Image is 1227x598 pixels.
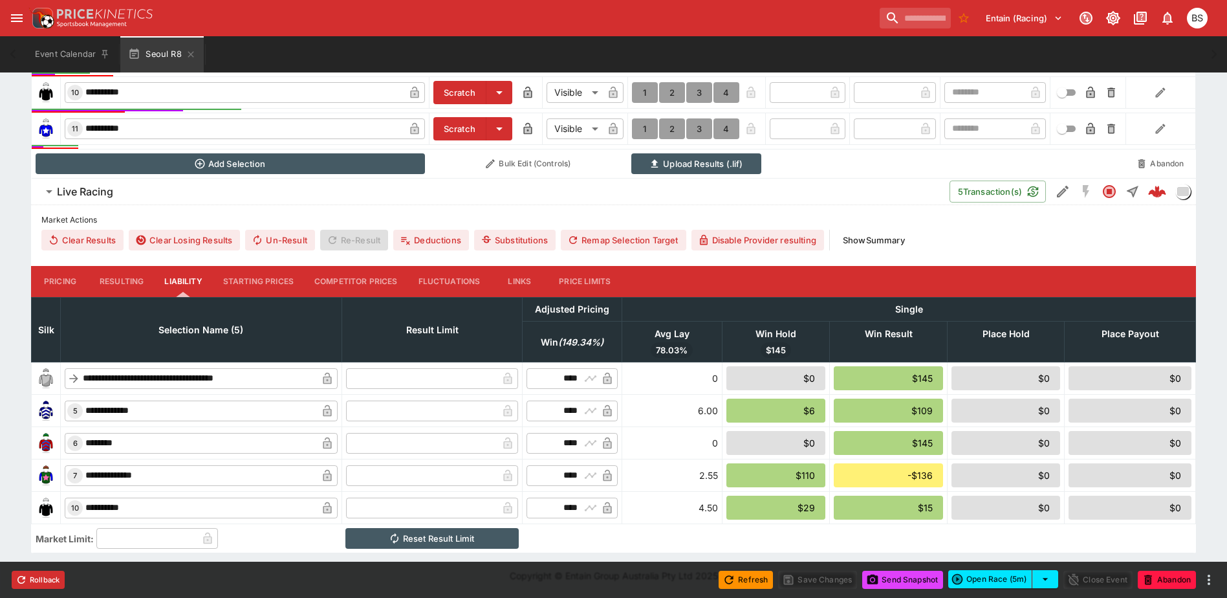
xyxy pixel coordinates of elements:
div: $145 [834,366,943,390]
div: $0 [1069,399,1191,423]
span: 10 [69,88,81,97]
button: Live Racing [31,179,950,205]
button: Brendan Scoble [1183,4,1211,32]
span: Place Hold [968,326,1044,342]
button: 1 [632,118,658,139]
button: Refresh [719,571,773,589]
button: Add Selection [36,153,426,174]
span: Win Result [851,326,927,342]
div: $15 [834,496,943,520]
button: more [1201,572,1217,588]
button: 3 [686,82,712,103]
img: PriceKinetics Logo [28,5,54,31]
img: liveracing [1176,184,1190,199]
button: Substitutions [474,230,556,250]
button: Remap Selection Target [561,230,686,250]
span: Mark an event as closed and abandoned. [1138,572,1196,585]
button: Clear Results [41,230,124,250]
div: $109 [834,399,943,423]
div: 46838911-7ad6-4b15-8a64-831bf5061006 [1148,183,1166,201]
button: ShowSummary [835,230,913,250]
button: 4 [713,118,739,139]
img: runner 6 [36,433,56,454]
img: PriceKinetics [57,9,153,19]
div: $0 [1069,431,1191,455]
span: Selection Name (5) [144,322,257,338]
button: Select Tenant [978,8,1070,28]
th: Single [622,297,1196,321]
button: No Bookmarks [953,8,974,28]
span: 11 [69,124,81,133]
button: Links [490,266,548,297]
button: Resulting [89,266,154,297]
div: 4.50 [626,501,717,515]
div: $0 [951,463,1060,487]
button: Straight [1121,180,1144,203]
button: Notifications [1156,6,1179,30]
button: Reset Result Limit [345,528,518,549]
div: 0 [626,436,717,450]
button: Scratch [433,81,486,104]
button: 5Transaction(s) [950,181,1046,203]
div: Brendan Scoble [1187,8,1208,28]
button: 1 [632,82,658,103]
div: liveracing [1175,184,1191,199]
button: Competitor Prices [304,266,408,297]
div: split button [948,570,1058,588]
input: search [880,8,951,28]
th: Adjusted Pricing [523,297,622,321]
button: SGM Disabled [1074,180,1098,203]
span: $145 [761,344,791,357]
h6: Live Racing [57,185,113,199]
div: Visible [547,118,603,139]
div: $0 [951,399,1060,423]
label: Market Actions [41,210,1186,230]
button: 4 [713,82,739,103]
span: 78.03% [651,344,693,357]
button: Toggle light/dark mode [1102,6,1125,30]
img: runner 11 [36,118,56,139]
div: 6.00 [626,404,717,417]
button: Closed [1098,180,1121,203]
img: logo-cerberus--red.svg [1148,183,1166,201]
button: Rollback [12,571,65,589]
button: Edit Detail [1051,180,1074,203]
div: $0 [951,496,1060,520]
div: $0 [951,366,1060,390]
button: Un-Result [245,230,314,250]
button: Open Race (5m) [948,570,1032,588]
div: $110 [726,463,826,487]
a: 46838911-7ad6-4b15-8a64-831bf5061006 [1144,179,1170,205]
svg: Closed [1102,184,1117,199]
button: Abandon [1129,153,1191,174]
button: Disable Provider resulting [691,230,824,250]
button: Deductions [393,230,469,250]
div: $29 [726,496,826,520]
button: Seoul R8 [120,36,203,72]
span: Win Hold [741,326,810,342]
th: Result Limit [342,297,522,362]
div: $0 [726,431,826,455]
span: Place Payout [1087,326,1173,342]
img: runner 7 [36,465,56,486]
button: Bulk Edit (Controls) [433,153,624,174]
button: Starting Prices [213,266,304,297]
div: $0 [1069,496,1191,520]
div: $6 [726,399,826,423]
button: Price Limits [548,266,621,297]
div: $0 [726,366,826,390]
button: 2 [659,118,685,139]
button: open drawer [5,6,28,30]
button: Scratch [433,117,486,140]
span: 5 [71,406,80,415]
div: Visible [547,82,603,103]
button: 3 [686,118,712,139]
button: Pricing [31,266,89,297]
img: blank-silk.png [36,368,56,389]
span: 7 [71,471,80,480]
div: $0 [1069,463,1191,487]
button: Connected to PK [1074,6,1098,30]
button: Event Calendar [27,36,118,72]
button: Fluctuations [408,266,491,297]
